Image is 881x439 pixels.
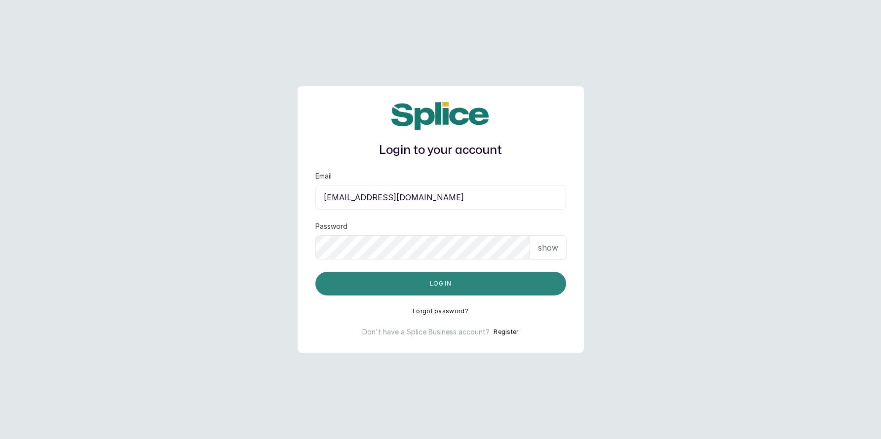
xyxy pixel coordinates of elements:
button: Register [494,327,518,337]
label: Email [315,171,332,181]
input: email@acme.com [315,185,566,210]
p: Don't have a Splice Business account? [362,327,490,337]
label: Password [315,221,347,231]
p: show [538,242,558,254]
button: Log in [315,272,566,295]
h1: Login to your account [315,142,566,159]
button: Forgot password? [413,307,468,315]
